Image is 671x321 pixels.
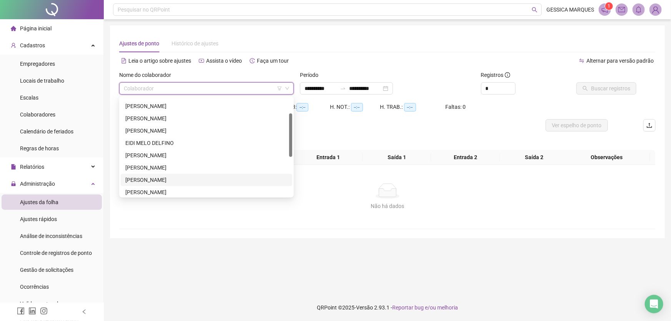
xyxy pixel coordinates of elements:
span: --:-- [351,103,363,111]
span: Faltas: 0 [446,104,466,110]
span: Assista o vídeo [206,58,242,64]
span: GESSICA MARQUES [546,5,594,14]
span: home [11,26,16,31]
div: [PERSON_NAME] [125,114,288,123]
span: Faça um tour [257,58,289,64]
div: [PERSON_NAME] [125,102,288,110]
span: left [82,309,87,314]
span: upload [646,122,653,128]
div: FRANCISCA JARILENE COELHO DA SILVA [121,174,292,186]
span: facebook [17,307,25,315]
span: Validar protocolo [20,301,61,307]
span: user-add [11,43,16,48]
span: Versão [356,304,373,311]
button: Ver espelho de ponto [546,119,608,131]
span: Leia o artigo sobre ajustes [128,58,191,64]
th: Entrada 1 [294,150,363,165]
div: [PERSON_NAME] [125,151,288,160]
span: swap [579,58,584,63]
span: Colaboradores [20,111,55,118]
span: Ocorrências [20,284,49,290]
div: EIDI MELO DELFINO [125,139,288,147]
span: youtube [199,58,204,63]
span: Regras de horas [20,145,59,151]
div: HE 3: [285,103,330,111]
span: Relatórios [20,164,44,170]
div: Não há dados [128,202,646,210]
span: --:-- [296,103,308,111]
button: Buscar registros [576,82,636,95]
label: Nome do colaborador [119,71,176,79]
span: down [285,86,290,91]
sup: 1 [605,2,613,10]
div: H. TRAB.: [380,103,446,111]
div: FERNANDA PEREIRA RODRIGUES [121,149,292,161]
span: file [11,164,16,170]
span: Observações [566,153,647,161]
span: lock [11,181,16,186]
div: H. NOT.: [330,103,380,111]
span: Ajustes rápidos [20,216,57,222]
div: FRANCISCA JANICE COELHO DA SILVA [121,161,292,174]
span: search [532,7,538,13]
div: ANNA THAYLANNE VIEIRA COELHO [121,100,292,112]
div: [PERSON_NAME] [125,126,288,135]
span: mail [618,6,625,13]
span: Escalas [20,95,38,101]
footer: QRPoint © 2025 - 2.93.1 - [104,294,671,321]
span: Página inicial [20,25,52,32]
div: Ajustes de ponto [119,39,159,48]
div: Histórico de ajustes [171,39,218,48]
div: [PERSON_NAME] [125,188,288,196]
div: GABRIEL LIMA DA SILVA [121,186,292,198]
div: [PERSON_NAME] [125,176,288,184]
span: notification [601,6,608,13]
div: ANTONIA AUGUSTA ALVES DA SILVA [121,112,292,125]
span: instagram [40,307,48,315]
span: linkedin [28,307,36,315]
span: Gestão de solicitações [20,267,73,273]
span: Análise de inconsistências [20,233,82,239]
span: Calendário de feriados [20,128,73,135]
span: history [250,58,255,63]
div: Open Intercom Messenger [645,295,663,313]
span: info-circle [505,72,510,78]
span: Locais de trabalho [20,78,64,84]
span: Empregadores [20,61,55,67]
div: EIDI MELO DELFINO [121,137,292,149]
th: Saída 2 [500,150,569,165]
span: --:-- [404,103,416,111]
div: EGINA MARIA DE LIMA [121,125,292,137]
img: 84574 [650,4,661,15]
span: Controle de registros de ponto [20,250,92,256]
span: swap-right [340,85,346,91]
label: Período [300,71,323,79]
span: Administração [20,181,55,187]
div: [PERSON_NAME] [125,163,288,172]
span: Ajustes da folha [20,199,58,205]
span: Cadastros [20,42,45,48]
th: Observações [563,150,650,165]
span: 1 [608,3,611,9]
span: bell [635,6,642,13]
span: filter [277,86,282,91]
th: Saída 1 [363,150,431,165]
span: Registros [481,71,510,79]
span: to [340,85,346,91]
span: file-text [121,58,127,63]
span: Reportar bug e/ou melhoria [392,304,458,311]
th: Entrada 2 [431,150,500,165]
span: Alternar para versão padrão [586,58,654,64]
